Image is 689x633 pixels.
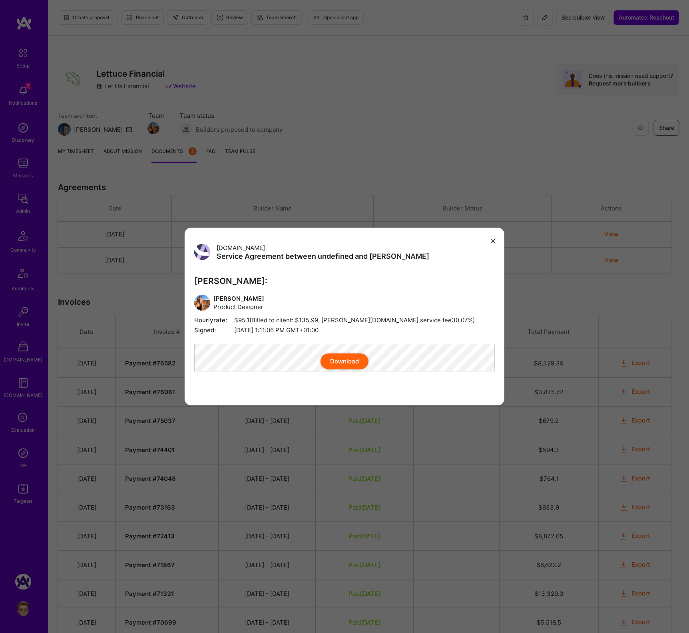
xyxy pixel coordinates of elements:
i: icon Close [491,238,496,243]
span: Product Designer [213,303,264,311]
h3: Service Agreement between undefined and [PERSON_NAME] [217,252,429,261]
div: modal [185,228,504,406]
span: [DATE] 1:11:06 PM GMT+01:00 [194,326,495,334]
span: $95.1 (Billed to client: $ 135.99 , [PERSON_NAME][DOMAIN_NAME] service fee 30.07 %) [194,316,495,324]
span: [DOMAIN_NAME] [217,244,265,252]
button: Download [321,353,368,369]
span: [PERSON_NAME] [213,294,264,303]
span: Hourly rate: [194,316,234,324]
img: User Avatar [194,295,210,311]
span: Signed: [194,326,234,334]
h3: [PERSON_NAME]: [194,276,495,286]
img: User Avatar [194,244,210,260]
